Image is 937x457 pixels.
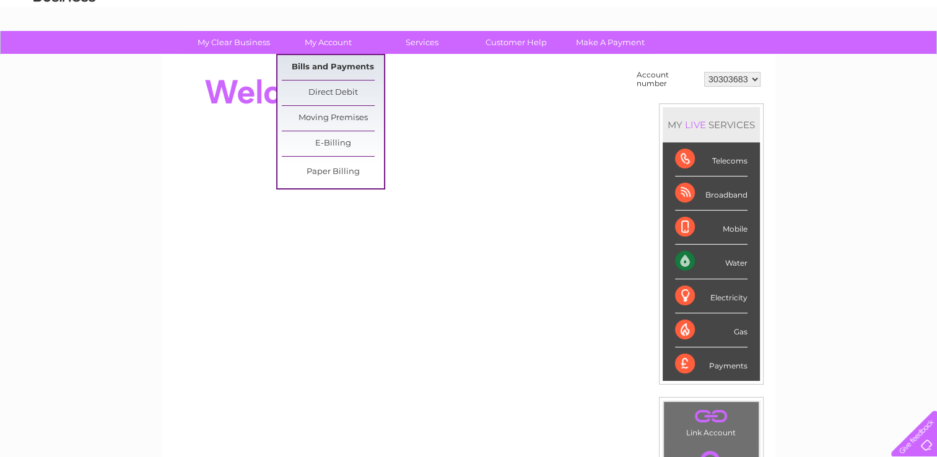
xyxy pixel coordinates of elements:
a: E-Billing [282,131,384,156]
a: . [667,405,756,427]
div: Clear Business is a trading name of Verastar Limited (registered in [GEOGRAPHIC_DATA] No. 3667643... [177,7,762,60]
td: Link Account [663,401,759,440]
a: Blog [829,53,847,62]
a: Paper Billing [282,160,384,185]
a: Log out [896,53,925,62]
div: Mobile [675,211,747,245]
img: logo.png [33,32,96,70]
div: LIVE [682,119,708,131]
div: Electricity [675,279,747,313]
div: Telecoms [675,142,747,176]
div: Payments [675,347,747,381]
a: Contact [855,53,885,62]
a: Make A Payment [559,31,661,54]
a: Energy [750,53,777,62]
a: My Account [277,31,379,54]
a: Telecoms [785,53,822,62]
a: Direct Debit [282,81,384,105]
a: Water [719,53,743,62]
a: Moving Premises [282,106,384,131]
div: Water [675,245,747,279]
a: Bills and Payments [282,55,384,80]
div: Broadband [675,176,747,211]
a: 0333 014 3131 [704,6,789,22]
a: My Clear Business [183,31,285,54]
div: Gas [675,313,747,347]
a: Services [371,31,473,54]
a: Customer Help [465,31,567,54]
td: Account number [634,67,701,91]
div: MY SERVICES [663,107,760,142]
